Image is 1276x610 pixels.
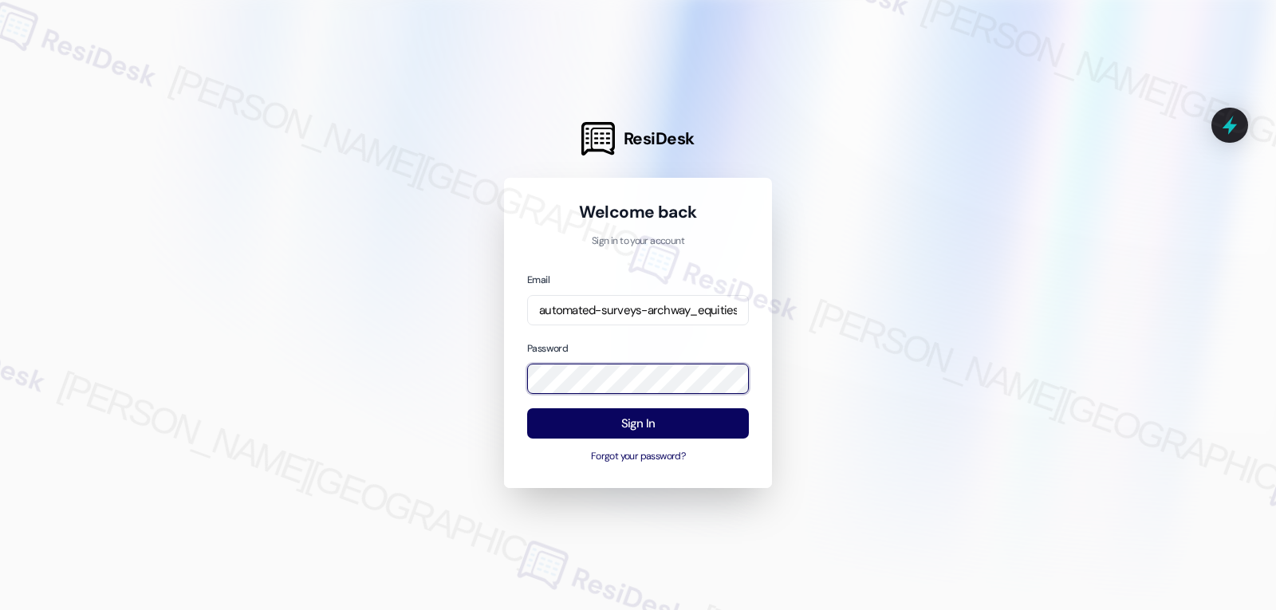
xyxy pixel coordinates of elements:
button: Sign In [527,408,749,439]
span: ResiDesk [624,128,695,150]
label: Password [527,342,568,355]
input: name@example.com [527,295,749,326]
h1: Welcome back [527,201,749,223]
p: Sign in to your account [527,234,749,249]
button: Forgot your password? [527,450,749,464]
img: ResiDesk Logo [581,122,615,155]
label: Email [527,274,549,286]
